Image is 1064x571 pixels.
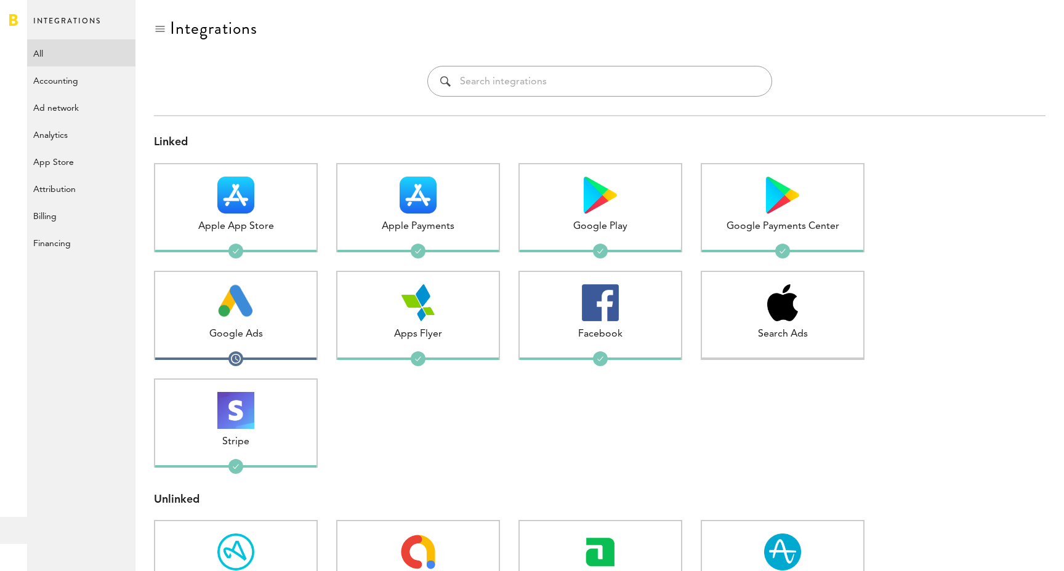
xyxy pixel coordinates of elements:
[337,327,499,341] div: Apps Flyer
[400,177,437,214] img: Apple Payments
[155,435,316,449] div: Stripe
[27,202,135,229] a: Billing
[154,492,1046,508] div: Unlinked
[337,220,499,234] div: Apple Payments
[154,135,1046,151] div: Linked
[27,39,135,66] a: All
[520,220,681,234] div: Google Play
[27,94,135,121] a: Ad network
[27,175,135,202] a: Attribution
[767,284,798,321] img: Search Ads
[27,148,135,175] a: App Store
[766,177,799,214] img: Google Payments Center
[968,534,1052,565] iframe: Opens a widget where you can find more information
[520,327,681,341] div: Facebook
[460,66,759,96] input: Search integrations
[764,533,801,570] img: Amplitude
[702,220,863,234] div: Google Payments Center
[702,327,863,341] div: Search Ads
[155,220,316,234] div: Apple App Store
[27,229,135,256] a: Financing
[217,533,254,570] img: Adjust
[582,533,619,570] img: Adyen
[217,177,254,214] img: Apple App Store
[170,18,257,38] div: Integrations
[217,392,254,429] img: Stripe
[33,14,101,39] span: Integrations
[27,66,135,94] a: Accounting
[400,533,437,570] img: Admob OAuth
[584,177,617,214] img: Google Play
[27,121,135,148] a: Analytics
[218,284,254,321] img: Google Ads
[400,284,437,321] img: Apps Flyer
[155,327,316,341] div: Google Ads
[582,284,619,321] img: Facebook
